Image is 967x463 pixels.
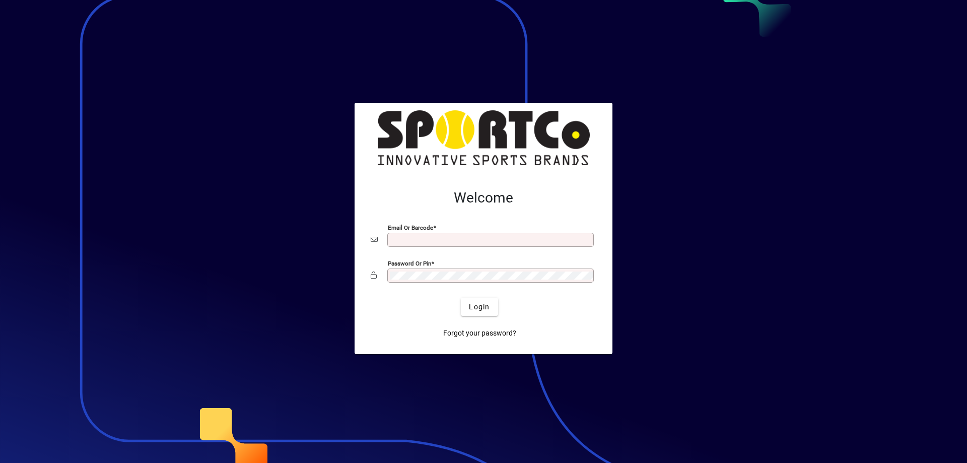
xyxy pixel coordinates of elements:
[443,328,516,339] span: Forgot your password?
[388,224,433,231] mat-label: Email or Barcode
[461,298,498,316] button: Login
[388,260,431,267] mat-label: Password or Pin
[371,189,596,207] h2: Welcome
[439,324,520,342] a: Forgot your password?
[469,302,490,312] span: Login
